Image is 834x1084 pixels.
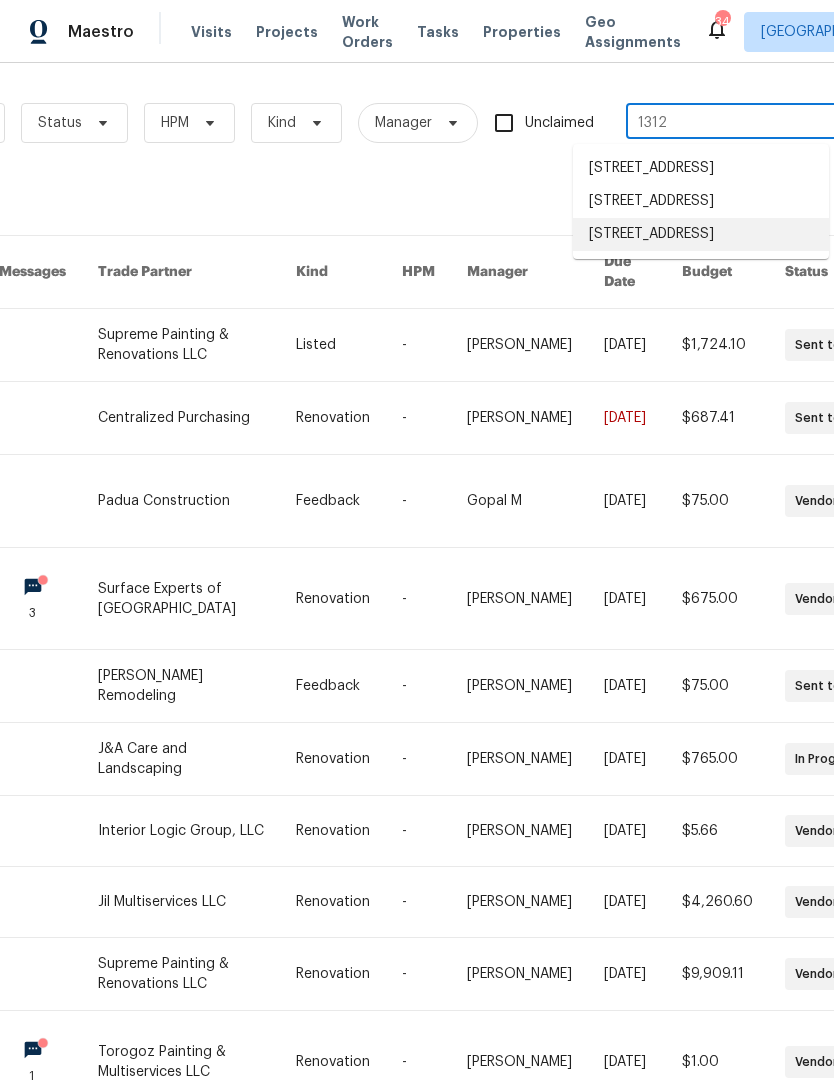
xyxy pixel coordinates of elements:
[451,382,588,455] td: [PERSON_NAME]
[191,22,232,42] span: Visits
[451,723,588,796] td: [PERSON_NAME]
[268,113,296,133] span: Kind
[280,548,386,650] td: Renovation
[161,113,189,133] span: HPM
[280,309,386,382] td: Listed
[280,796,386,867] td: Renovation
[451,796,588,867] td: [PERSON_NAME]
[386,548,451,650] td: -
[588,236,666,309] th: Due Date
[38,113,82,133] span: Status
[451,650,588,723] td: [PERSON_NAME]
[280,382,386,455] td: Renovation
[82,867,280,938] td: Jil Multiservices LLC
[525,113,594,134] span: Unclaimed
[386,867,451,938] td: -
[82,236,280,309] th: Trade Partner
[666,236,769,309] th: Budget
[82,796,280,867] td: Interior Logic Group, LLC
[451,938,588,1011] td: [PERSON_NAME]
[82,723,280,796] td: J&A Care and Landscaping
[82,938,280,1011] td: Supreme Painting & Renovations LLC
[715,12,729,32] div: 34
[417,25,459,39] span: Tasks
[451,309,588,382] td: [PERSON_NAME]
[280,236,386,309] th: Kind
[280,938,386,1011] td: Renovation
[451,236,588,309] th: Manager
[82,382,280,455] td: Centralized Purchasing
[82,455,280,548] td: Padua Construction
[386,796,451,867] td: -
[82,548,280,650] td: Surface Experts of [GEOGRAPHIC_DATA]
[280,455,386,548] td: Feedback
[82,650,280,723] td: [PERSON_NAME] Remodeling
[342,12,393,52] span: Work Orders
[68,22,134,42] span: Maestro
[483,22,561,42] span: Properties
[626,108,826,139] input: Enter in an address
[386,723,451,796] td: -
[573,152,829,185] li: [STREET_ADDRESS]
[386,455,451,548] td: -
[451,548,588,650] td: [PERSON_NAME]
[256,22,318,42] span: Projects
[386,309,451,382] td: -
[451,867,588,938] td: [PERSON_NAME]
[280,650,386,723] td: Feedback
[386,382,451,455] td: -
[573,218,829,251] li: [STREET_ADDRESS]
[82,309,280,382] td: Supreme Painting & Renovations LLC
[386,650,451,723] td: -
[280,723,386,796] td: Renovation
[386,236,451,309] th: HPM
[585,12,681,52] span: Geo Assignments
[573,185,829,218] li: [STREET_ADDRESS]
[386,938,451,1011] td: -
[280,867,386,938] td: Renovation
[375,113,432,133] span: Manager
[451,455,588,548] td: Gopal M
